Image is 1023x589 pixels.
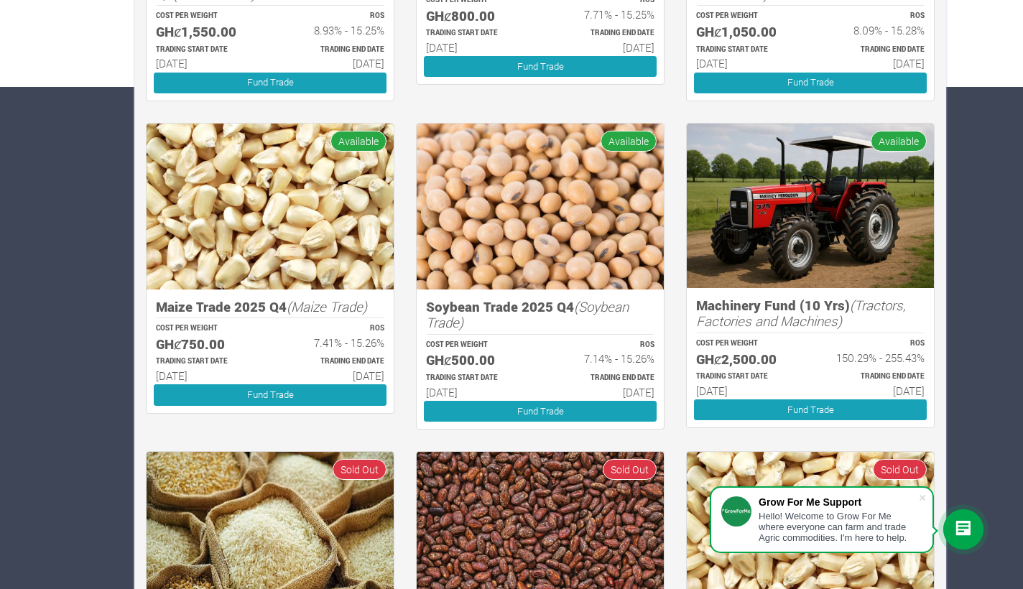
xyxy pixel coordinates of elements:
[156,11,257,22] p: COST PER WEIGHT
[553,352,654,365] h6: 7.14% - 15.26%
[330,131,386,152] span: Available
[873,459,927,480] span: Sold Out
[823,24,925,37] h6: 8.09% - 15.28%
[696,351,797,368] h5: GHȼ2,500.00
[696,45,797,55] p: Estimated Trading Start Date
[553,41,654,54] h6: [DATE]
[694,73,927,93] a: Fund Trade
[156,299,384,315] h5: Maize Trade 2025 Q4
[154,73,386,93] a: Fund Trade
[696,297,925,330] h5: Machinery Fund (10 Yrs)
[823,45,925,55] p: Estimated Trading End Date
[696,296,906,330] i: (Tractors, Factories and Machines)
[603,459,657,480] span: Sold Out
[283,24,384,37] h6: 8.93% - 15.25%
[696,11,797,22] p: COST PER WEIGHT
[696,384,797,397] h6: [DATE]
[283,356,384,367] p: Estimated Trading End Date
[426,41,527,54] h6: [DATE]
[426,352,527,368] h5: GHȼ500.00
[426,373,527,384] p: Estimated Trading Start Date
[553,28,654,39] p: Estimated Trading End Date
[601,131,657,152] span: Available
[156,323,257,334] p: COST PER WEIGHT
[553,340,654,351] p: ROS
[283,369,384,382] h6: [DATE]
[687,124,934,288] img: growforme image
[424,401,657,422] a: Fund Trade
[426,340,527,351] p: COST PER WEIGHT
[696,57,797,70] h6: [DATE]
[823,57,925,70] h6: [DATE]
[823,384,925,397] h6: [DATE]
[553,386,654,399] h6: [DATE]
[283,11,384,22] p: ROS
[333,459,386,480] span: Sold Out
[154,384,386,405] a: Fund Trade
[283,323,384,334] p: ROS
[696,371,797,382] p: Estimated Trading Start Date
[283,336,384,349] h6: 7.41% - 15.26%
[156,24,257,40] h5: GHȼ1,550.00
[426,386,527,399] h6: [DATE]
[283,57,384,70] h6: [DATE]
[287,297,367,315] i: (Maize Trade)
[156,356,257,367] p: Estimated Trading Start Date
[156,45,257,55] p: Estimated Trading Start Date
[823,371,925,382] p: Estimated Trading End Date
[696,24,797,40] h5: GHȼ1,050.00
[156,336,257,353] h5: GHȼ750.00
[759,496,918,508] div: Grow For Me Support
[426,28,527,39] p: Estimated Trading Start Date
[283,45,384,55] p: Estimated Trading End Date
[694,399,927,420] a: Fund Trade
[426,297,629,332] i: (Soybean Trade)
[424,56,657,77] a: Fund Trade
[823,11,925,22] p: ROS
[553,8,654,21] h6: 7.71% - 15.25%
[426,8,527,24] h5: GHȼ800.00
[696,338,797,349] p: COST PER WEIGHT
[823,351,925,364] h6: 150.29% - 255.43%
[871,131,927,152] span: Available
[147,124,394,289] img: growforme image
[156,369,257,382] h6: [DATE]
[553,373,654,384] p: Estimated Trading End Date
[156,57,257,70] h6: [DATE]
[426,299,654,331] h5: Soybean Trade 2025 Q4
[823,338,925,349] p: ROS
[759,511,918,543] div: Hello! Welcome to Grow For Me where everyone can farm and trade Agric commodities. I'm here to help.
[417,124,664,289] img: growforme image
